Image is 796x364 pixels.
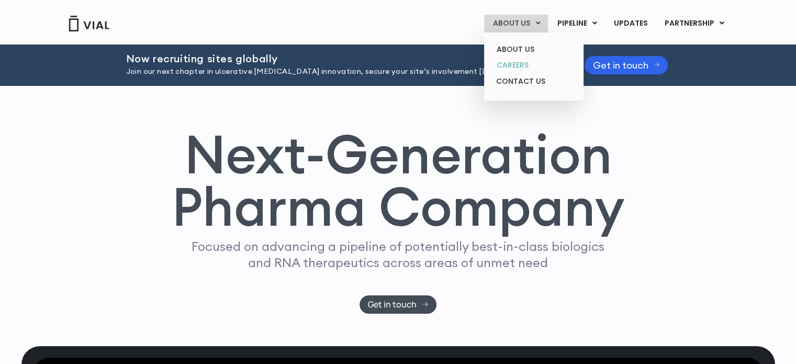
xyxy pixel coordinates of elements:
p: Focused on advancing a pipeline of potentially best-in-class biologics and RNA therapeutics acros... [187,238,609,271]
h1: Next-Generation Pharma Company [172,128,625,234]
a: Get in touch [360,295,436,314]
a: ABOUT USMenu Toggle [484,15,548,32]
a: PIPELINEMenu Toggle [548,15,604,32]
a: UPDATES [605,15,655,32]
img: Vial Logo [68,16,110,31]
span: Get in touch [593,61,648,69]
a: PARTNERSHIPMenu Toggle [656,15,732,32]
a: CAREERS [488,57,579,73]
h2: Now recruiting sites globally [126,53,558,64]
span: Get in touch [368,301,417,308]
p: Join our next chapter in ulcerative [MEDICAL_DATA] innovation, secure your site’s involvement [DA... [126,66,558,78]
a: CONTACT US [488,73,579,90]
a: ABOUT US [488,41,579,58]
a: Get in touch [585,56,668,74]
